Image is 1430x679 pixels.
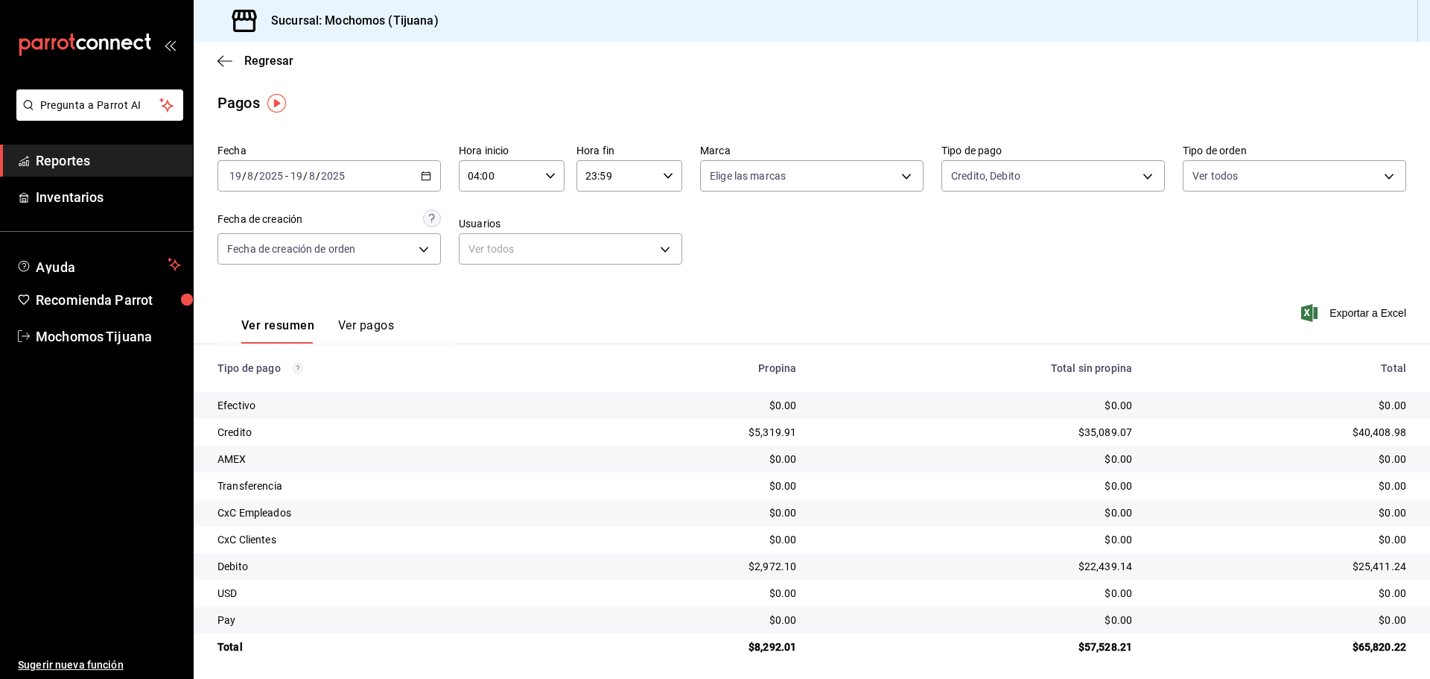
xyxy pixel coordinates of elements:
div: AMEX [217,452,568,467]
div: $57,528.21 [820,639,1132,654]
a: Pregunta a Parrot AI [10,108,183,124]
div: $0.00 [592,505,797,520]
div: $0.00 [820,452,1132,467]
span: Sugerir nueva función [18,657,181,673]
div: $0.00 [592,479,797,493]
div: Pay [217,613,568,628]
div: $0.00 [592,586,797,601]
div: $0.00 [1156,452,1406,467]
div: CxC Empleados [217,505,568,520]
div: $25,411.24 [1156,559,1406,574]
input: -- [247,170,254,182]
div: Fecha de creación [217,212,302,227]
div: $0.00 [592,532,797,547]
div: Efectivo [217,398,568,413]
button: Pregunta a Parrot AI [16,89,183,121]
div: Total [1156,362,1406,374]
span: / [316,170,320,182]
button: open_drawer_menu [164,39,176,51]
div: $0.00 [1156,398,1406,413]
div: Tipo de pago [217,362,568,374]
div: $0.00 [820,505,1132,520]
div: $0.00 [592,613,797,628]
div: $0.00 [592,398,797,413]
div: $0.00 [1156,613,1406,628]
span: Ayuda [36,256,162,274]
span: / [303,170,308,182]
label: Marca [700,145,924,156]
button: Exportar a Excel [1304,304,1406,322]
span: / [254,170,258,182]
div: CxC Clientes [217,532,568,547]
div: $2,972.10 [592,559,797,574]
img: Tooltip marker [267,94,286,113]
input: -- [308,170,316,182]
div: $40,408.98 [1156,425,1406,440]
div: $0.00 [820,586,1132,601]
span: Regresar [244,54,293,68]
span: / [242,170,247,182]
label: Hora inicio [459,145,565,156]
div: $5,319.91 [592,425,797,440]
div: USD [217,586,568,601]
span: Recomienda Parrot [36,290,181,310]
div: Total sin propina [820,362,1132,374]
div: $0.00 [1156,586,1406,601]
h3: Sucursal: Mochomos (Tijuana) [259,12,439,30]
div: $8,292.01 [592,639,797,654]
div: $0.00 [1156,505,1406,520]
span: Credito, Debito [951,168,1020,183]
span: Fecha de creación de orden [227,241,355,256]
button: Ver resumen [241,318,314,344]
div: $0.00 [1156,479,1406,493]
div: $0.00 [1156,532,1406,547]
div: $22,439.14 [820,559,1132,574]
input: -- [229,170,242,182]
div: Credito [217,425,568,440]
label: Tipo de orden [1183,145,1406,156]
label: Fecha [217,145,441,156]
div: Transferencia [217,479,568,493]
span: Ver todos [1192,168,1238,183]
span: - [285,170,288,182]
label: Tipo de pago [941,145,1165,156]
span: Elige las marcas [710,168,786,183]
input: ---- [320,170,346,182]
div: $0.00 [592,452,797,467]
label: Hora fin [576,145,682,156]
div: Pagos [217,92,260,114]
div: Ver todos [459,233,682,265]
div: navigation tabs [241,318,394,344]
button: Ver pagos [338,318,394,344]
div: $0.00 [820,613,1132,628]
div: $65,820.22 [1156,639,1406,654]
svg: Los pagos realizados con Pay y otras terminales son montos brutos. [293,363,303,373]
input: ---- [258,170,284,182]
input: -- [290,170,303,182]
div: $0.00 [820,532,1132,547]
label: Usuarios [459,218,682,229]
div: Debito [217,559,568,574]
button: Regresar [217,54,293,68]
div: $35,089.07 [820,425,1132,440]
div: Total [217,639,568,654]
span: Mochomos Tijuana [36,326,181,347]
div: Propina [592,362,797,374]
div: $0.00 [820,398,1132,413]
div: $0.00 [820,479,1132,493]
span: Inventarios [36,187,181,207]
span: Reportes [36,151,181,171]
span: Pregunta a Parrot AI [40,98,160,113]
